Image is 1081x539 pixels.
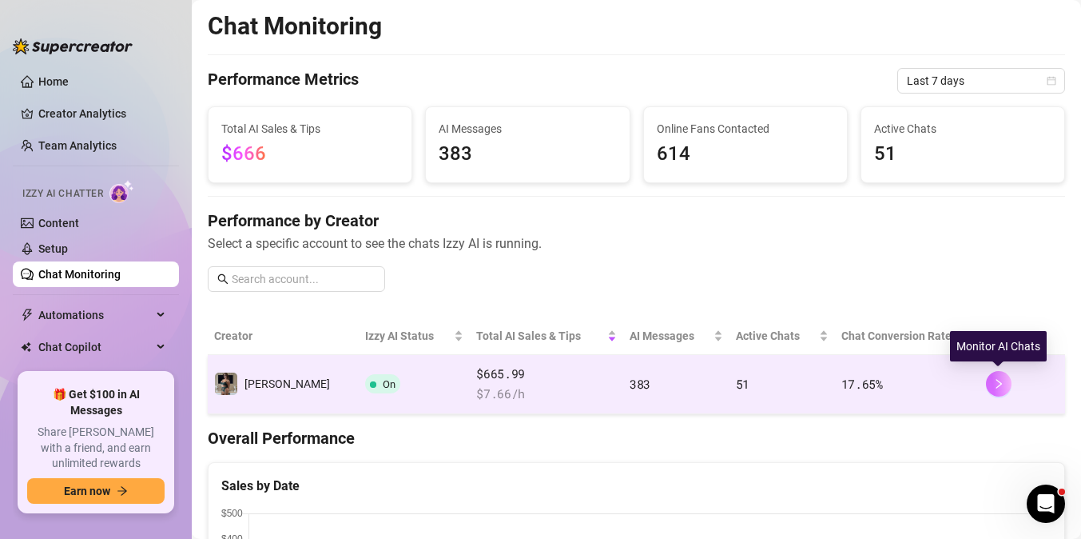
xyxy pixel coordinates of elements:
[27,478,165,504] button: Earn nowarrow-right
[630,327,710,345] span: AI Messages
[27,425,165,472] span: Share [PERSON_NAME] with a friend, and earn unlimited rewards
[117,485,128,497] span: arrow-right
[835,317,980,355] th: Chat Conversion Rate
[439,139,616,170] span: 383
[221,476,1051,496] div: Sales by Date
[244,377,330,390] span: [PERSON_NAME]
[208,210,1065,232] h4: Performance by Creator
[109,180,134,203] img: AI Chatter
[365,327,451,345] span: Izzy AI Status
[907,69,1055,93] span: Last 7 days
[208,68,359,94] h4: Performance Metrics
[221,142,266,165] span: $666
[630,376,650,392] span: 383
[208,427,1065,449] h4: Overall Performance
[13,38,133,54] img: logo-BBDzfeDw.svg
[470,317,623,355] th: Total AI Sales & Tips
[841,376,883,392] span: 17.65 %
[38,139,117,152] a: Team Analytics
[476,365,617,384] span: $665.99
[439,120,616,138] span: AI Messages
[221,120,399,138] span: Total AI Sales & Tips
[950,331,1047,361] div: Monitor AI Chats
[736,327,816,345] span: Active Chats
[208,317,359,355] th: Creator
[21,341,31,353] img: Chat Copilot
[476,327,604,345] span: Total AI Sales & Tips
[623,317,729,355] th: AI Messages
[657,139,834,170] span: 614
[38,268,121,281] a: Chat Monitoring
[1027,485,1065,523] iframe: Intercom live chat
[38,302,152,328] span: Automations
[38,217,79,230] a: Content
[21,309,34,321] span: thunderbolt
[208,234,1065,254] span: Select a specific account to see the chats Izzy AI is running.
[476,385,617,404] span: $ 7.66 /h
[383,378,395,390] span: On
[729,317,835,355] th: Active Chats
[38,101,166,126] a: Creator Analytics
[64,485,110,497] span: Earn now
[38,75,69,88] a: Home
[874,120,1051,138] span: Active Chats
[736,376,749,392] span: 51
[874,139,1051,170] span: 51
[232,270,376,288] input: Search account...
[657,120,834,138] span: Online Fans Contacted
[38,334,152,360] span: Chat Copilot
[215,373,237,395] img: Billie
[208,11,382,42] h2: Chat Monitoring
[359,317,470,355] th: Izzy AI Status
[22,186,103,202] span: Izzy AI Chatter
[27,387,165,418] span: 🎁 Get $100 in AI Messages
[38,242,68,255] a: Setup
[217,273,229,285] span: search
[986,371,1011,397] button: right
[993,378,1004,389] span: right
[1047,76,1056,86] span: calendar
